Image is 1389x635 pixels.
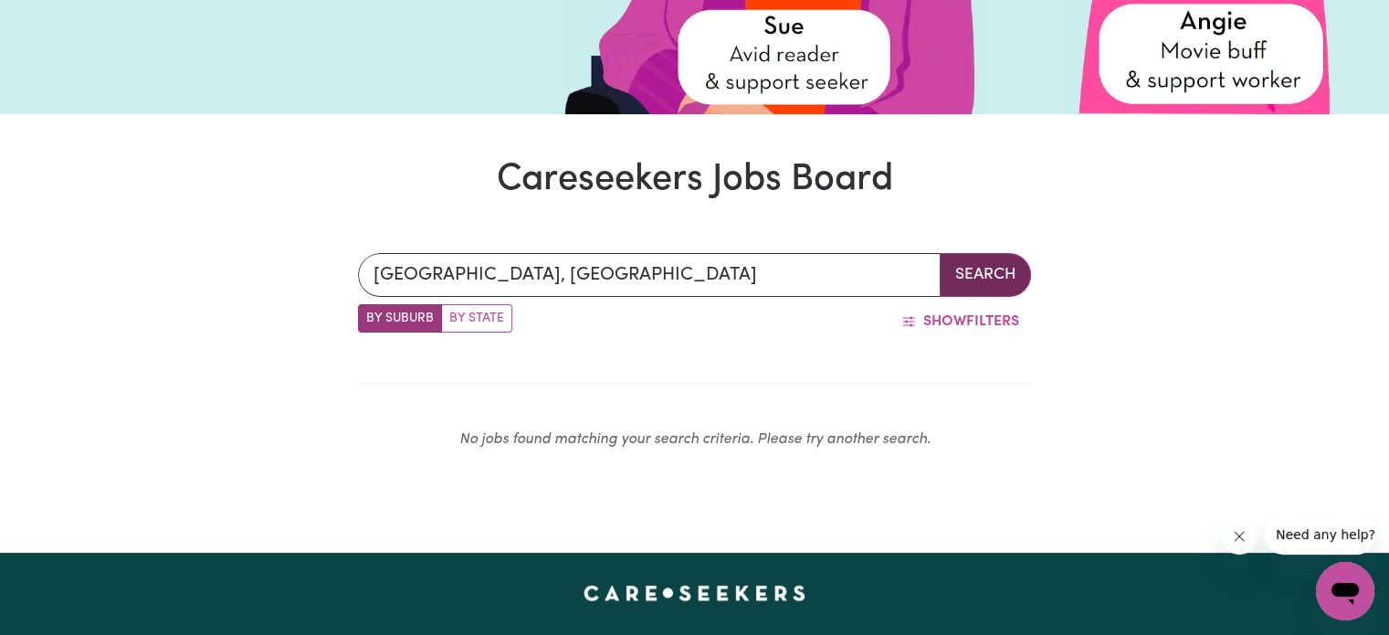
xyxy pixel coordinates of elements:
[11,13,110,27] span: Need any help?
[923,314,966,329] span: Show
[358,304,442,333] label: Search by suburb/post code
[441,304,512,333] label: Search by state
[889,304,1031,339] button: ShowFilters
[358,253,941,297] input: Enter a suburb or postcode
[1316,562,1374,620] iframe: Button to launch messaging window
[459,432,931,447] em: No jobs found matching your search criteria. Please try another search.
[1265,514,1374,555] iframe: Message from company
[940,253,1031,297] button: Search
[584,586,805,600] a: Careseekers home page
[1221,518,1257,555] iframe: Close message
